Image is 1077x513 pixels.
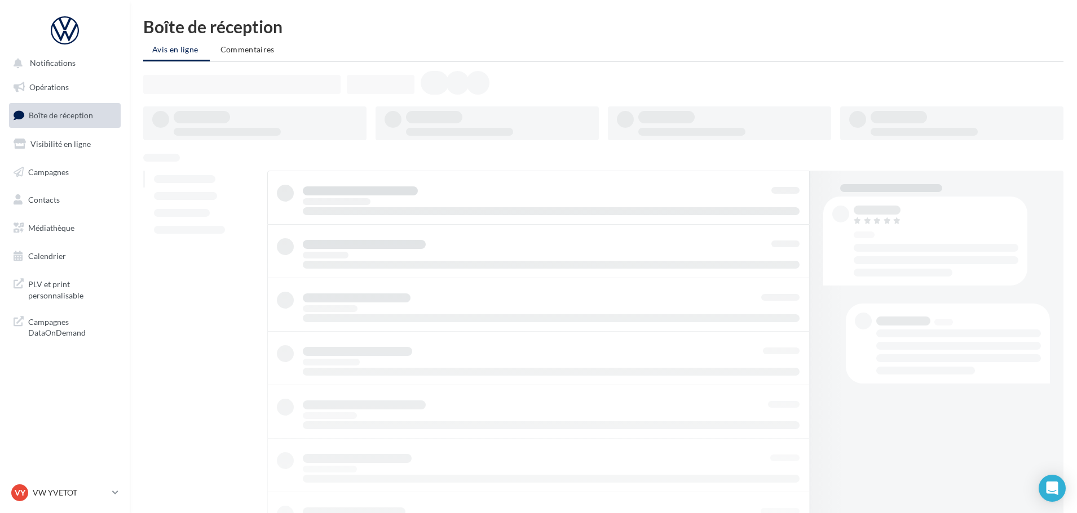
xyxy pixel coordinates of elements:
a: Campagnes DataOnDemand [7,310,123,343]
span: VY [15,487,25,498]
a: Calendrier [7,244,123,268]
a: Visibilité en ligne [7,132,123,156]
div: Open Intercom Messenger [1039,475,1066,502]
span: Visibilité en ligne [30,139,91,149]
a: VY VW YVETOT [9,482,121,503]
a: PLV et print personnalisable [7,272,123,305]
span: Contacts [28,195,60,204]
a: Campagnes [7,160,123,184]
a: Boîte de réception [7,103,123,127]
span: Notifications [30,59,76,68]
p: VW YVETOT [33,487,108,498]
span: Campagnes DataOnDemand [28,314,116,338]
span: Commentaires [220,44,275,54]
a: Contacts [7,188,123,212]
span: Campagnes [28,167,69,176]
span: Boîte de réception [29,110,93,120]
span: Médiathèque [28,223,74,233]
span: Calendrier [28,251,66,261]
span: Opérations [29,82,69,92]
span: PLV et print personnalisable [28,276,116,301]
div: Boîte de réception [143,18,1063,35]
a: Opérations [7,75,123,99]
a: Médiathèque [7,216,123,240]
